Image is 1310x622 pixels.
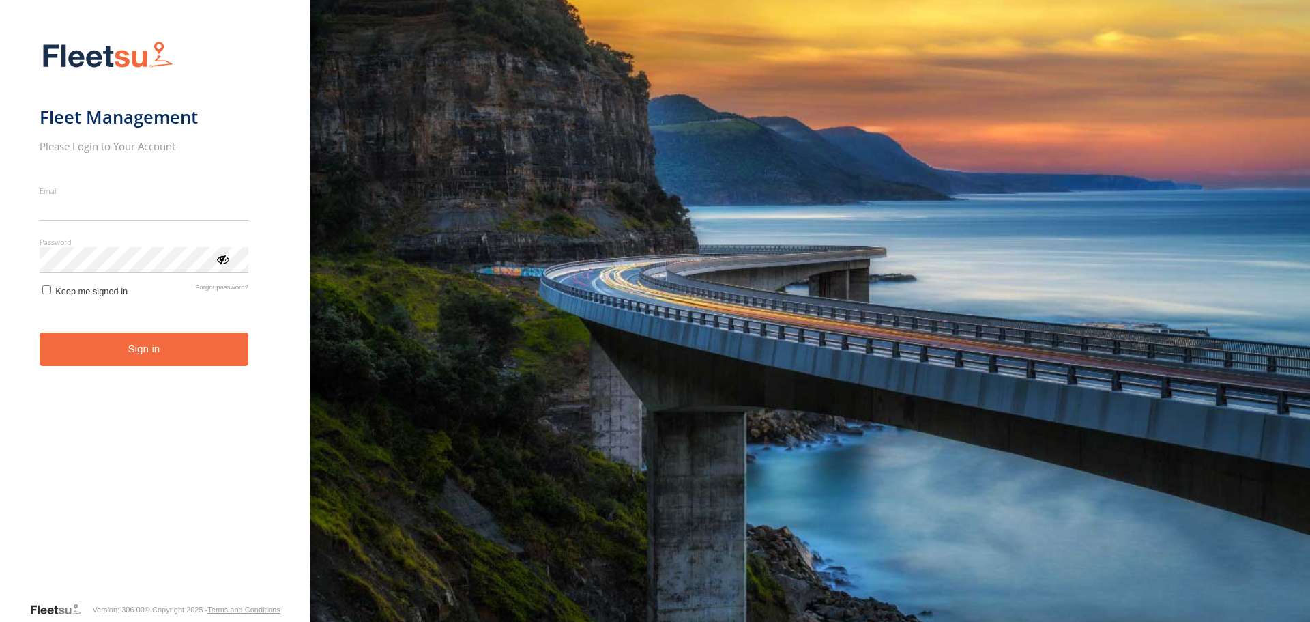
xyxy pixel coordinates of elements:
[40,186,249,196] label: Email
[29,603,92,617] a: Visit our Website
[55,286,128,296] span: Keep me signed in
[40,38,176,73] img: Fleetsu
[40,333,249,366] button: Sign in
[92,606,144,614] div: Version: 306.00
[145,606,280,614] div: © Copyright 2025 -
[40,139,249,153] h2: Please Login to Your Account
[195,283,248,296] a: Forgot password?
[40,106,249,128] h1: Fleet Management
[40,237,249,247] label: Password
[40,33,271,602] form: main
[42,285,51,294] input: Keep me signed in
[216,252,229,266] div: ViewPassword
[207,606,280,614] a: Terms and Conditions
